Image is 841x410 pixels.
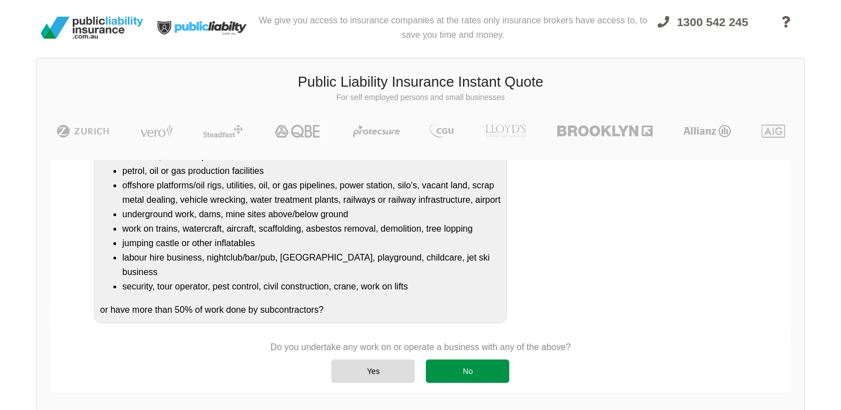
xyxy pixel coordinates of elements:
[122,164,501,178] li: petrol, oil or gas production facilities
[36,12,147,43] img: Public Liability Insurance
[426,359,509,383] div: No
[122,236,501,251] li: jumping castle or other inflatables
[479,124,533,138] img: LLOYD's | Public Liability Insurance
[122,222,501,236] li: work on trains, watercraft, aircraft, scaffolding, asbestos removal, demolition, tree lopping
[349,124,405,138] img: Protecsure | Public Liability Insurance
[553,124,656,138] img: Brooklyn | Public Liability Insurance
[678,124,737,138] img: Allianz | Public Liability Insurance
[45,72,796,92] h3: Public Liability Insurance Instant Quote
[122,251,501,279] li: labour hire business, nightclub/bar/pub, [GEOGRAPHIC_DATA], playground, childcare, jet ski business
[757,124,790,138] img: AIG | Public Liability Insurance
[135,124,178,138] img: Vero | Public Liability Insurance
[268,124,328,138] img: QBE | Public Liability Insurance
[425,124,458,138] img: CGU | Public Liability Insurance
[122,178,501,207] li: offshore platforms/oil rigs, utilities, oil, or gas pipelines, power station, silo's, vacant land...
[271,341,571,353] p: Do you undertake any work on or operate a business with any of the above?
[331,359,415,383] div: Yes
[677,16,748,28] span: 1300 542 245
[122,207,501,222] li: underground work, dams, mine sites above/below ground
[198,124,247,138] img: Steadfast | Public Liability Insurance
[52,124,115,138] img: Zurich | Public Liability Insurance
[94,129,507,323] div: Do you undertake any work on or operate a business that is/has a: or have more than 50% of work d...
[258,4,648,51] div: We give you access to insurance companies at the rates only insurance brokers have access to, to ...
[45,92,796,103] p: For self employed persons and small businesses
[147,4,258,51] img: Public Liability Insurance Light
[648,9,758,51] a: 1300 542 245
[122,279,501,294] li: security, tour operator, pest control, civil construction, crane, work on lifts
